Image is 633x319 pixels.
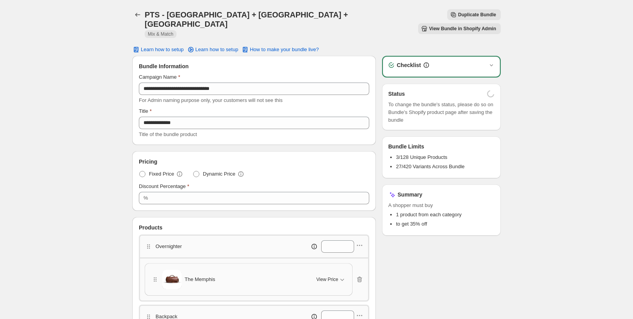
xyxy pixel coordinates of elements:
span: To change the bundle's status, please do so on Bundle's Shopify product page after saving the bundle [388,101,495,124]
li: to get 35% off [396,220,495,228]
h3: Summary [398,191,422,198]
span: How to make your bundle live? [250,47,319,53]
p: Overnighter [156,243,182,250]
span: The Memphis [185,276,215,283]
span: Bundle Information [139,62,189,70]
label: Title [139,107,152,115]
button: How to make your bundle live? [237,44,323,55]
button: View Bundle in Shopify Admin [418,23,501,34]
span: Fixed Price [149,170,174,178]
span: Learn how to setup [195,47,239,53]
h3: Bundle Limits [388,143,424,150]
label: Discount Percentage [139,183,189,190]
span: Title of the bundle product [139,131,197,137]
span: View Price [316,276,338,283]
h3: Status [388,90,405,98]
span: A shopper must buy [388,202,495,209]
button: Learn how to setup [128,44,189,55]
div: % [144,194,148,202]
span: 3/128 Unique Products [396,154,447,160]
h3: Checklist [397,61,421,69]
span: Dynamic Price [203,170,235,178]
span: Pricing [139,158,157,166]
button: Duplicate Bundle [447,9,501,20]
span: For Admin naming purpose only, your customers will not see this [139,97,282,103]
span: Mix & Match [148,31,173,37]
button: View Price [312,273,351,286]
label: Campaign Name [139,73,180,81]
img: The Memphis [162,270,182,289]
button: Back [132,9,143,20]
span: Duplicate Bundle [458,12,496,18]
h1: PTS - [GEOGRAPHIC_DATA] + [GEOGRAPHIC_DATA] + [GEOGRAPHIC_DATA] [145,10,386,29]
span: Products [139,224,163,231]
span: 27/420 Variants Across Bundle [396,164,465,169]
a: Learn how to setup [182,44,243,55]
li: 1 product from each category [396,211,495,219]
span: Learn how to setup [141,47,184,53]
span: View Bundle in Shopify Admin [429,26,496,32]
